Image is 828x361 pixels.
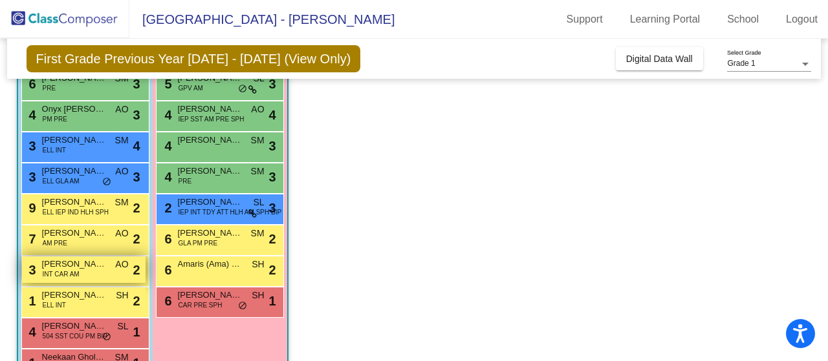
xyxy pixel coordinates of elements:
[26,139,36,153] span: 3
[268,167,276,187] span: 3
[268,260,276,280] span: 2
[42,196,107,209] span: [PERSON_NAME]
[179,114,245,124] span: IEP SST AM PRE SPH
[251,165,265,178] span: SM
[133,322,140,342] span: 1
[26,325,36,339] span: 4
[27,45,361,72] span: First Grade Previous Year [DATE] - [DATE] (View Only)
[129,9,395,30] span: [GEOGRAPHIC_DATA] - [PERSON_NAME]
[115,165,128,178] span: AO
[162,170,172,184] span: 4
[179,176,192,186] span: PRE
[42,289,107,302] span: [PERSON_NAME]
[43,238,67,248] span: AM PRE
[179,300,223,310] span: CAR PRE SPH
[42,227,107,240] span: [PERSON_NAME]
[133,229,140,249] span: 2
[26,263,36,277] span: 3
[115,134,129,147] span: SM
[238,301,247,311] span: do_not_disturb_alt
[179,238,218,248] span: GLA PM PRE
[251,134,265,147] span: SM
[162,294,172,308] span: 6
[179,207,282,217] span: IEP INT TDY ATT HLH AM SPH BIP
[42,134,107,147] span: [PERSON_NAME]
[115,196,129,209] span: SM
[253,196,264,209] span: SL
[115,103,128,116] span: AO
[178,289,243,302] span: [PERSON_NAME]
[268,229,276,249] span: 2
[626,54,693,64] span: Digital Data Wall
[162,232,172,246] span: 6
[133,198,140,218] span: 2
[42,320,107,333] span: [PERSON_NAME]
[268,136,276,156] span: 3
[26,232,36,246] span: 7
[43,176,80,186] span: ELL GLA AM
[238,84,247,94] span: do_not_disturb_alt
[133,136,140,156] span: 4
[251,103,264,116] span: AO
[178,196,243,209] span: [PERSON_NAME]
[251,227,265,240] span: SM
[268,105,276,125] span: 4
[115,258,128,271] span: AO
[42,103,107,116] span: Onyx [PERSON_NAME]
[178,258,243,271] span: Amaris (Ama) Lira
[42,165,107,178] span: [PERSON_NAME][GEOGRAPHIC_DATA]
[162,77,172,91] span: 5
[776,9,828,30] a: Logout
[43,331,107,341] span: 504 SST COU PM BIP
[43,114,67,124] span: PM PRE
[43,300,66,310] span: ELL INT
[102,177,111,187] span: do_not_disturb_alt
[26,201,36,215] span: 9
[26,170,36,184] span: 3
[133,167,140,187] span: 3
[162,201,172,215] span: 2
[133,291,140,311] span: 2
[162,108,172,122] span: 4
[727,59,755,68] span: Grade 1
[268,74,276,94] span: 3
[620,9,711,30] a: Learning Portal
[178,134,243,147] span: [PERSON_NAME]
[616,47,703,70] button: Digital Data Wall
[268,291,276,311] span: 1
[43,83,56,93] span: PRE
[268,198,276,218] span: 3
[26,294,36,308] span: 1
[178,103,243,116] span: [PERSON_NAME]
[43,145,66,155] span: ELL INT
[26,77,36,91] span: 6
[43,207,109,217] span: ELL IEP IND HLH SPH
[133,260,140,280] span: 2
[116,289,128,302] span: SH
[556,9,613,30] a: Support
[162,139,172,153] span: 4
[133,74,140,94] span: 3
[178,165,243,178] span: [PERSON_NAME]
[42,258,107,271] span: [PERSON_NAME]
[102,332,111,342] span: do_not_disturb_alt
[162,263,172,277] span: 6
[252,258,264,271] span: SH
[43,269,80,279] span: INT CAR AM
[179,83,203,93] span: GPV AM
[133,105,140,125] span: 3
[178,227,243,240] span: [PERSON_NAME]
[26,108,36,122] span: 4
[717,9,769,30] a: School
[117,320,128,333] span: SL
[252,289,264,302] span: SH
[115,227,128,240] span: AO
